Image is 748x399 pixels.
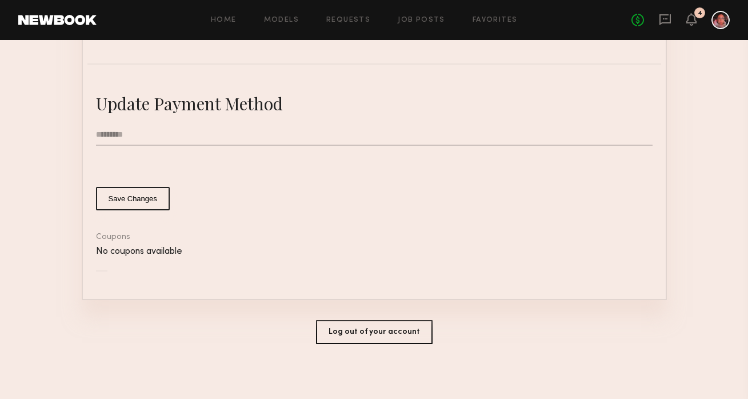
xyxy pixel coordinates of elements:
div: Coupons [96,233,653,241]
a: Requests [326,17,370,24]
div: No coupons available [96,247,653,257]
button: Log out of your account [316,320,433,344]
a: Models [264,17,299,24]
a: Job Posts [398,17,445,24]
a: Home [211,17,237,24]
iframe: Secure card payment input frame [96,150,653,173]
a: Favorites [473,17,518,24]
button: Save Changes [96,187,170,210]
div: 4 [698,10,702,17]
div: Update Payment Method [96,92,653,115]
